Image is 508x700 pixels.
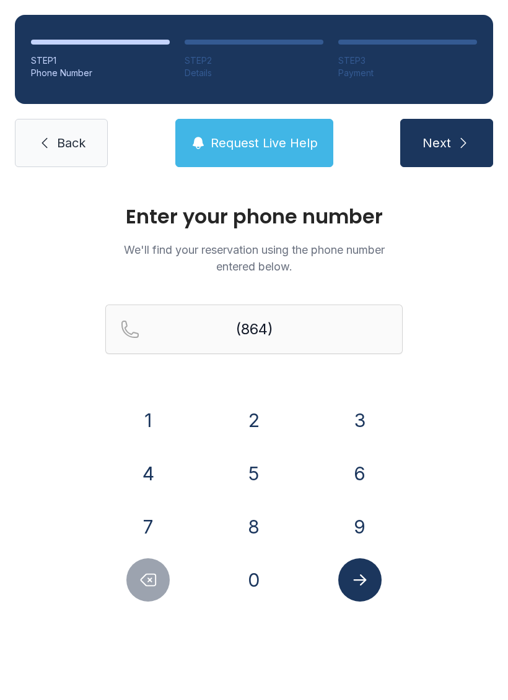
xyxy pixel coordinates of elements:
h1: Enter your phone number [105,207,403,227]
p: We'll find your reservation using the phone number entered below. [105,241,403,275]
button: 8 [232,505,276,548]
button: 3 [338,399,382,442]
span: Back [57,134,85,152]
button: 1 [126,399,170,442]
button: 9 [338,505,382,548]
button: 6 [338,452,382,495]
div: STEP 2 [185,54,323,67]
button: 7 [126,505,170,548]
div: STEP 1 [31,54,170,67]
div: Payment [338,67,477,79]
button: 5 [232,452,276,495]
input: Reservation phone number [105,305,403,354]
button: Delete number [126,558,170,602]
div: Phone Number [31,67,170,79]
span: Next [423,134,451,152]
span: Request Live Help [211,134,318,152]
div: STEP 3 [338,54,477,67]
button: 4 [126,452,170,495]
button: 0 [232,558,276,602]
div: Details [185,67,323,79]
button: 2 [232,399,276,442]
button: Submit lookup form [338,558,382,602]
